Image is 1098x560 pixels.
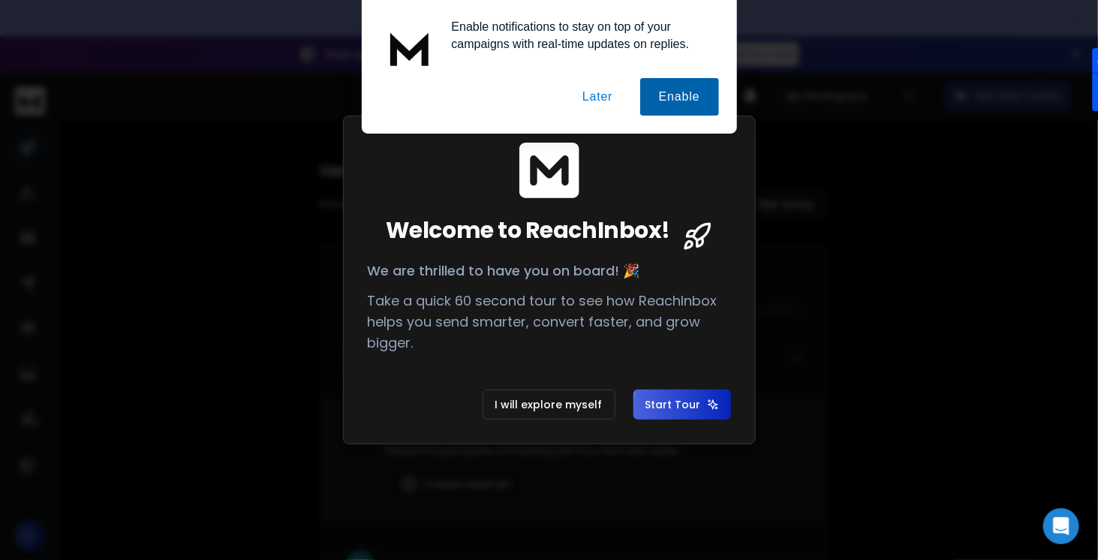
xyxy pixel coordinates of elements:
button: Later [564,78,631,116]
button: I will explore myself [483,390,615,420]
img: notification icon [380,18,440,78]
span: Start Tour [645,397,719,412]
button: Enable [640,78,719,116]
p: We are thrilled to have you on board! 🎉 [368,260,731,282]
p: Take a quick 60 second tour to see how ReachInbox helps you send smarter, convert faster, and gro... [368,291,731,354]
span: Welcome to ReachInbox! [386,217,670,244]
div: Enable notifications to stay on top of your campaigns with real-time updates on replies. [440,18,719,53]
div: Open Intercom Messenger [1043,508,1079,544]
button: Start Tour [633,390,731,420]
